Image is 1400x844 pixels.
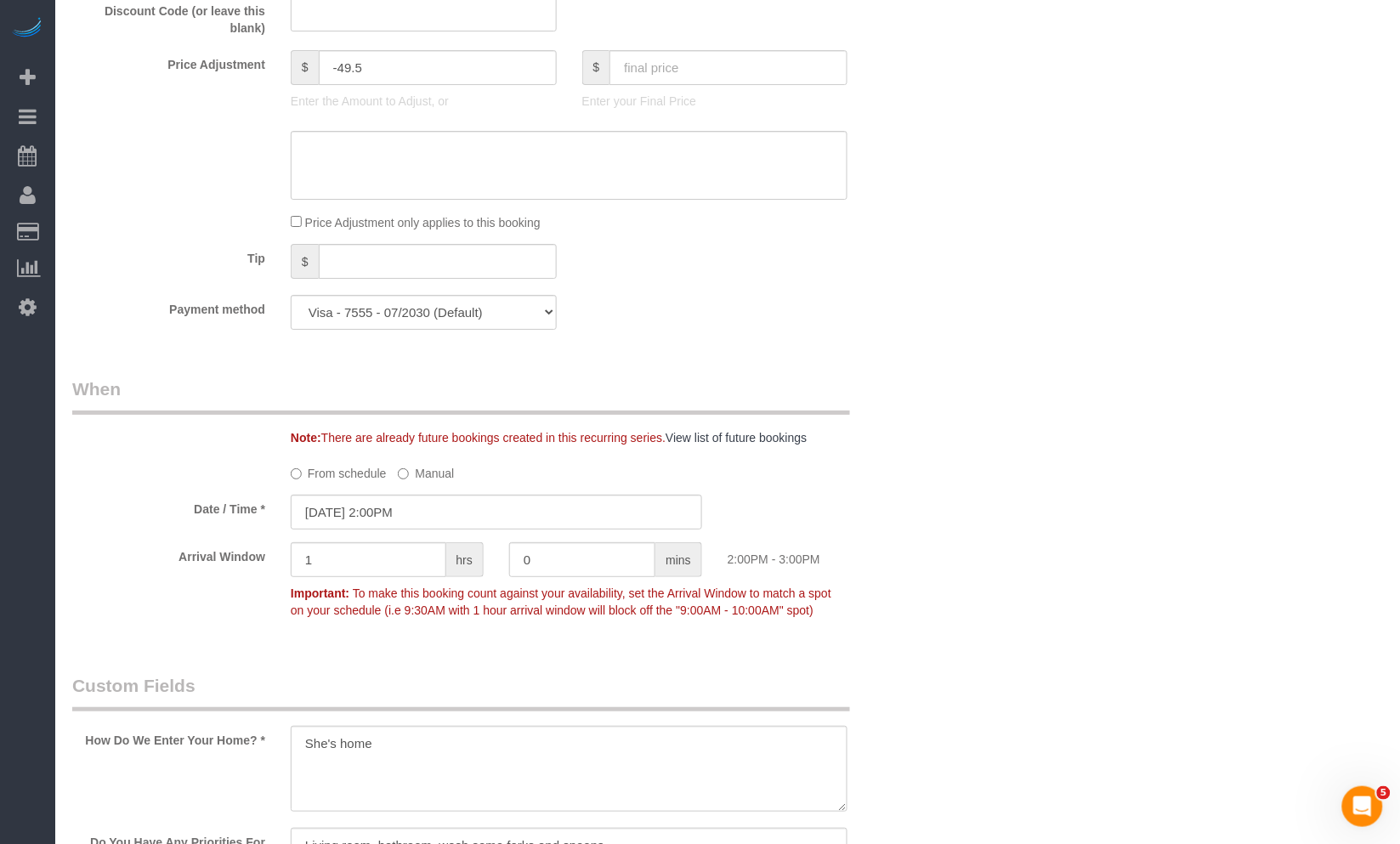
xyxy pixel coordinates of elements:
[60,295,278,318] label: Payment method
[291,586,831,617] span: To make this booking count against your availability, set the Arrival Window to match a spot on y...
[60,244,278,267] label: Tip
[291,468,302,479] input: From schedule
[305,216,541,229] span: Price Adjustment only applies to this booking
[398,468,409,479] input: Manual
[1342,786,1383,827] iframe: Intercom live chat
[291,244,319,279] span: $
[655,542,702,577] span: mins
[60,726,278,749] label: How Do We Enter Your Home? *
[291,50,319,85] span: $
[398,459,454,482] label: Manual
[291,93,557,110] p: Enter the Amount to Adjust, or
[582,50,610,85] span: $
[10,17,44,41] img: Automaid Logo
[60,542,278,565] label: Arrival Window
[291,586,349,600] strong: Important:
[278,429,933,446] div: There are already future bookings created in this recurring series.
[72,377,850,415] legend: When
[1377,786,1391,800] span: 5
[666,431,807,445] a: View list of future bookings
[715,542,933,568] div: 2:00PM - 3:00PM
[60,50,278,73] label: Price Adjustment
[291,431,321,445] strong: Note:
[582,93,848,110] p: Enter your Final Price
[291,495,702,530] input: MM/DD/YYYY HH:MM
[446,542,484,577] span: hrs
[72,673,850,711] legend: Custom Fields
[291,459,387,482] label: From schedule
[609,50,847,85] input: final price
[60,495,278,518] label: Date / Time *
